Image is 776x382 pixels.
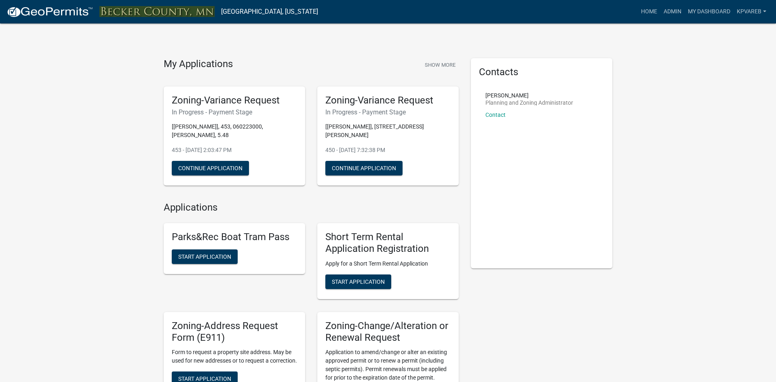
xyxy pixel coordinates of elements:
p: Apply for a Short Term Rental Application [325,260,451,268]
h4: My Applications [164,58,233,70]
span: Start Application [178,376,231,382]
a: Contact [485,112,506,118]
h6: In Progress - Payment Stage [172,108,297,116]
h5: Zoning-Address Request Form (E911) [172,320,297,344]
p: 450 - [DATE] 7:32:38 PM [325,146,451,154]
span: Start Application [332,278,385,285]
img: Becker County, Minnesota [99,6,215,17]
a: kpvareb [734,4,770,19]
button: Continue Application [172,161,249,175]
a: [GEOGRAPHIC_DATA], [US_STATE] [221,5,318,19]
button: Start Application [325,274,391,289]
button: Continue Application [325,161,403,175]
span: Start Application [178,253,231,260]
a: My Dashboard [685,4,734,19]
h6: In Progress - Payment Stage [325,108,451,116]
h5: Zoning-Change/Alteration or Renewal Request [325,320,451,344]
button: Start Application [172,249,238,264]
h5: Parks&Rec Boat Tram Pass [172,231,297,243]
h5: Short Term Rental Application Registration [325,231,451,255]
a: Admin [660,4,685,19]
h5: Zoning-Variance Request [325,95,451,106]
p: 453 - [DATE] 2:03:47 PM [172,146,297,154]
p: [[PERSON_NAME]], [STREET_ADDRESS][PERSON_NAME] [325,122,451,139]
p: Form to request a property site address. May be used for new addresses or to request a correction. [172,348,297,365]
h5: Zoning-Variance Request [172,95,297,106]
a: Home [638,4,660,19]
h4: Applications [164,202,459,213]
p: [PERSON_NAME] [485,93,573,98]
p: [[PERSON_NAME]], 453, 060223000, [PERSON_NAME], 5.48 [172,122,297,139]
button: Show More [422,58,459,72]
h5: Contacts [479,66,604,78]
p: Planning and Zoning Administrator [485,100,573,106]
